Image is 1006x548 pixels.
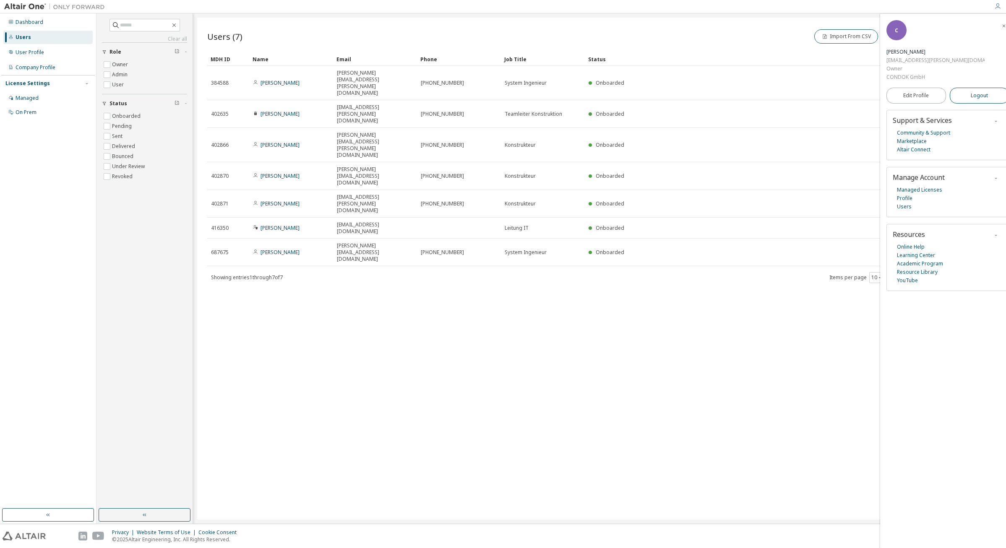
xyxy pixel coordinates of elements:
a: Clear all [102,36,187,42]
img: altair_logo.svg [3,532,46,540]
span: Leitung IT [505,225,529,231]
div: User Profile [16,49,44,56]
span: Konstrukteur [505,173,536,179]
a: [PERSON_NAME] [261,249,300,256]
a: Academic Program [897,260,943,268]
div: Website Terms of Use [137,529,198,536]
a: Community & Support [897,129,950,137]
span: C [895,27,898,34]
span: [PHONE_NUMBER] [421,80,464,86]
span: Logout [971,91,988,100]
span: [PERSON_NAME][EMAIL_ADDRESS][DOMAIN_NAME] [337,242,413,262]
span: Manage Account [893,173,945,182]
span: Resources [893,230,925,239]
button: Role [102,43,187,61]
span: Clear filter [175,100,180,107]
a: Managed Licenses [897,186,942,194]
label: Sent [112,131,124,141]
div: Status [588,52,948,66]
span: [PHONE_NUMBER] [421,142,464,148]
span: Users (7) [207,31,242,42]
a: Resource Library [897,268,938,276]
a: YouTube [897,276,918,285]
a: Users [897,203,912,211]
img: linkedin.svg [78,532,87,540]
span: System Ingenieur [505,80,547,86]
div: Cookie Consent [198,529,242,536]
span: Status [109,100,127,107]
div: Name [253,52,330,66]
span: Onboarded [596,172,624,179]
a: [PERSON_NAME] [261,141,300,148]
a: [PERSON_NAME] [261,172,300,179]
a: [PERSON_NAME] [261,224,300,231]
div: CONDOK GmbH [886,73,985,81]
div: Job Title [504,52,581,66]
label: User [112,80,125,90]
label: Admin [112,70,129,80]
span: System Ingenieur [505,249,547,256]
label: Revoked [112,171,134,182]
span: Onboarded [596,110,624,117]
div: Dashboard [16,19,43,26]
span: [EMAIL_ADDRESS][PERSON_NAME][DOMAIN_NAME] [337,104,413,124]
div: Christian Krey-Thomsen [886,48,985,56]
span: 402871 [211,200,229,207]
label: Under Review [112,161,146,171]
div: Managed [16,95,39,101]
label: Onboarded [112,111,142,121]
span: 687675 [211,249,229,256]
a: [PERSON_NAME] [261,200,300,207]
span: [PHONE_NUMBER] [421,111,464,117]
label: Bounced [112,151,135,161]
a: Marketplace [897,137,927,145]
a: Altair Connect [897,145,930,154]
span: 416350 [211,225,229,231]
label: Delivered [112,141,137,151]
p: © 2025 Altair Engineering, Inc. All Rights Reserved. [112,536,242,543]
span: Onboarded [596,141,624,148]
a: Edit Profile [886,88,946,104]
button: 10 [871,274,883,281]
span: [EMAIL_ADDRESS][PERSON_NAME][DOMAIN_NAME] [337,194,413,214]
span: Items per page [829,272,885,283]
a: [PERSON_NAME] [261,79,300,86]
button: Status [102,94,187,113]
div: License Settings [5,80,50,87]
span: Onboarded [596,200,624,207]
span: Edit Profile [903,92,929,99]
span: [EMAIL_ADDRESS][DOMAIN_NAME] [337,221,413,235]
a: Profile [897,194,912,203]
span: Showing entries 1 through 7 of 7 [211,274,283,281]
label: Pending [112,121,133,131]
div: MDH ID [211,52,246,66]
span: Onboarded [596,249,624,256]
span: [PERSON_NAME][EMAIL_ADDRESS][DOMAIN_NAME] [337,166,413,186]
img: youtube.svg [92,532,104,540]
a: [PERSON_NAME] [261,110,300,117]
div: Company Profile [16,64,55,71]
span: [PHONE_NUMBER] [421,249,464,256]
span: Teamleiter Konstruktion [505,111,562,117]
a: Learning Center [897,251,935,260]
a: Online Help [897,243,925,251]
span: Konstrukteur [505,142,536,148]
label: Owner [112,60,130,70]
div: [EMAIL_ADDRESS][PERSON_NAME][DOMAIN_NAME] [886,56,985,65]
span: [PERSON_NAME][EMAIL_ADDRESS][PERSON_NAME][DOMAIN_NAME] [337,70,413,96]
span: [PHONE_NUMBER] [421,173,464,179]
img: Altair One [4,3,109,11]
div: Privacy [112,529,137,536]
span: Konstrukteur [505,200,536,207]
div: Owner [886,65,985,73]
span: 384588 [211,80,229,86]
span: 402635 [211,111,229,117]
div: On Prem [16,109,36,116]
div: Email [336,52,414,66]
span: 402870 [211,173,229,179]
div: Users [16,34,31,41]
span: Role [109,49,121,55]
button: Import From CSV [814,29,878,44]
span: [PHONE_NUMBER] [421,200,464,207]
span: Onboarded [596,224,624,231]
